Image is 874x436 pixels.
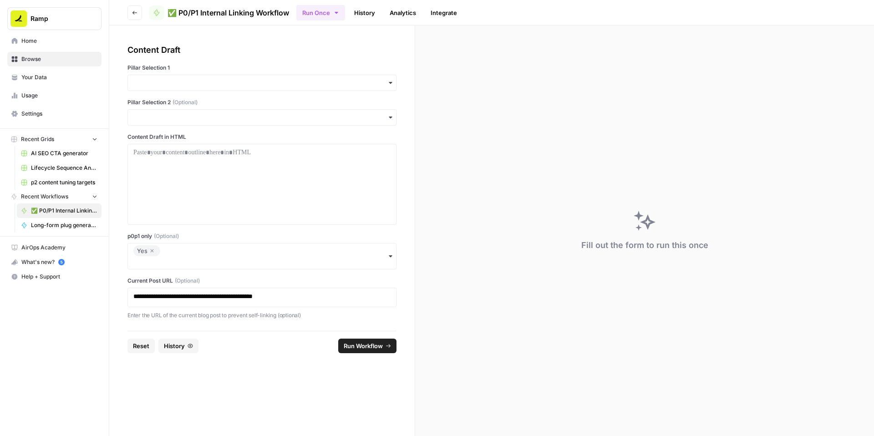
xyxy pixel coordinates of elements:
[127,339,155,353] button: Reset
[21,37,97,45] span: Home
[349,5,381,20] a: History
[7,240,102,255] a: AirOps Academy
[127,44,396,56] div: Content Draft
[21,91,97,100] span: Usage
[127,98,396,106] label: Pillar Selection 2
[127,243,396,269] button: Yes
[58,259,65,265] a: 5
[581,239,708,252] div: Fill out the form to run this once
[17,146,102,161] a: AI SEO CTA generator
[21,73,97,81] span: Your Data
[7,190,102,203] button: Recent Workflows
[127,311,396,320] p: Enter the URL of the current blog post to prevent self-linking (optional)
[137,245,157,256] div: Yes
[127,232,396,240] label: p0p1 only
[7,34,102,48] a: Home
[31,221,97,229] span: Long-form plug generator – Content tuning version
[7,106,102,121] a: Settings
[31,178,97,187] span: p2 content tuning targets
[10,10,27,27] img: Ramp Logo
[296,5,345,20] button: Run Once
[338,339,396,353] button: Run Workflow
[31,207,97,215] span: ✅ P0/P1 Internal Linking Workflow
[30,14,86,23] span: Ramp
[60,260,62,264] text: 5
[127,277,396,285] label: Current Post URL
[127,64,396,72] label: Pillar Selection 1
[17,175,102,190] a: p2 content tuning targets
[17,203,102,218] a: ✅ P0/P1 Internal Linking Workflow
[158,339,198,353] button: History
[168,7,289,18] span: ✅ P0/P1 Internal Linking Workflow
[7,255,102,269] button: What's new? 5
[21,243,97,252] span: AirOps Academy
[133,341,149,350] span: Reset
[173,98,198,106] span: (Optional)
[21,135,54,143] span: Recent Grids
[8,255,101,269] div: What's new?
[21,193,68,201] span: Recent Workflows
[344,341,383,350] span: Run Workflow
[7,88,102,103] a: Usage
[425,5,462,20] a: Integrate
[7,70,102,85] a: Your Data
[21,55,97,63] span: Browse
[7,132,102,146] button: Recent Grids
[7,7,102,30] button: Workspace: Ramp
[175,277,200,285] span: (Optional)
[7,52,102,66] a: Browse
[31,149,97,157] span: AI SEO CTA generator
[17,161,102,175] a: Lifecycle Sequence Analysis
[21,110,97,118] span: Settings
[21,273,97,281] span: Help + Support
[7,269,102,284] button: Help + Support
[164,341,185,350] span: History
[31,164,97,172] span: Lifecycle Sequence Analysis
[127,133,396,141] label: Content Draft in HTML
[154,232,179,240] span: (Optional)
[384,5,422,20] a: Analytics
[149,5,289,20] a: ✅ P0/P1 Internal Linking Workflow
[17,218,102,233] a: Long-form plug generator – Content tuning version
